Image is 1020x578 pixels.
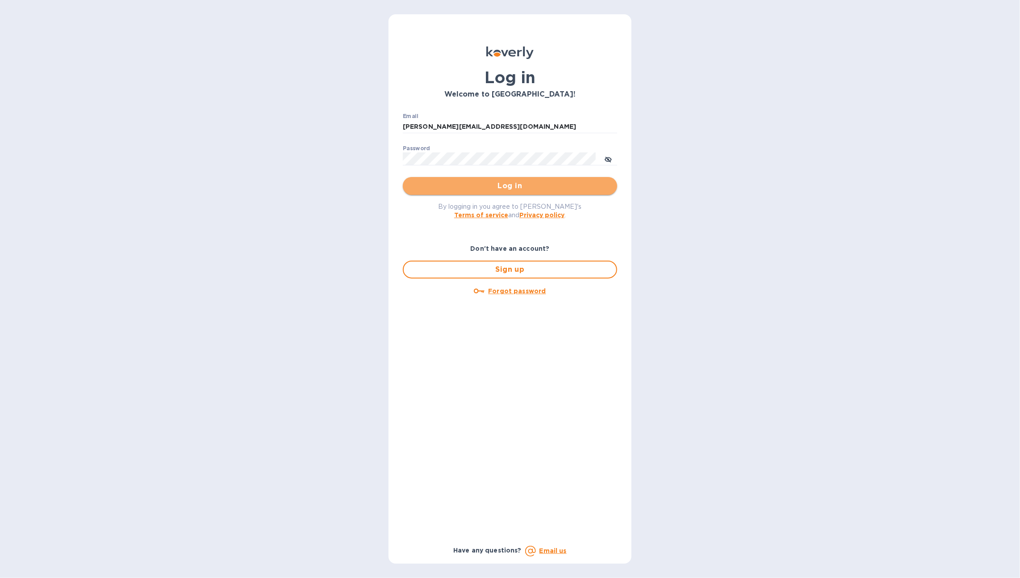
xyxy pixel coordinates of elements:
a: Privacy policy [519,211,564,219]
a: Terms of service [454,211,508,219]
h1: Log in [403,68,617,87]
button: Sign up [403,261,617,278]
span: Log in [410,181,610,191]
button: toggle password visibility [599,150,617,168]
span: By logging in you agree to [PERSON_NAME]'s and . [439,203,582,219]
img: Koverly [486,46,534,59]
span: Sign up [411,264,609,275]
button: Log in [403,177,617,195]
u: Forgot password [488,287,546,295]
a: Email us [539,547,567,554]
input: Enter email address [403,120,617,134]
b: Don't have an account? [471,245,550,252]
b: Have any questions? [453,547,522,554]
label: Password [403,146,430,151]
label: Email [403,114,418,119]
h3: Welcome to [GEOGRAPHIC_DATA]! [403,90,617,99]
